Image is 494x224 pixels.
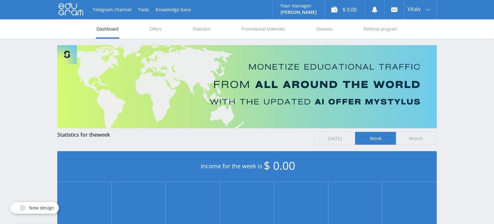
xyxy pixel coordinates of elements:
img: Banner [57,45,437,128]
span: Vitaly [407,6,421,12]
a: Referral program [363,19,398,39]
div: Statistics for the [57,132,308,138]
a: Offers [149,19,162,39]
p: [PERSON_NAME] [280,10,317,15]
span: Month [396,132,437,145]
span: Week [355,132,396,145]
span: [DATE] [315,132,355,145]
span: week [97,131,110,138]
a: Dashboard [96,19,119,39]
div: Income for the week is [57,151,437,182]
span: New design [29,205,54,210]
span: $ 0.00 [264,158,295,173]
p: Your manager: [280,3,317,8]
a: Statistics [192,19,211,39]
a: Streams [315,19,333,39]
a: Promotional Materials [241,19,286,39]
